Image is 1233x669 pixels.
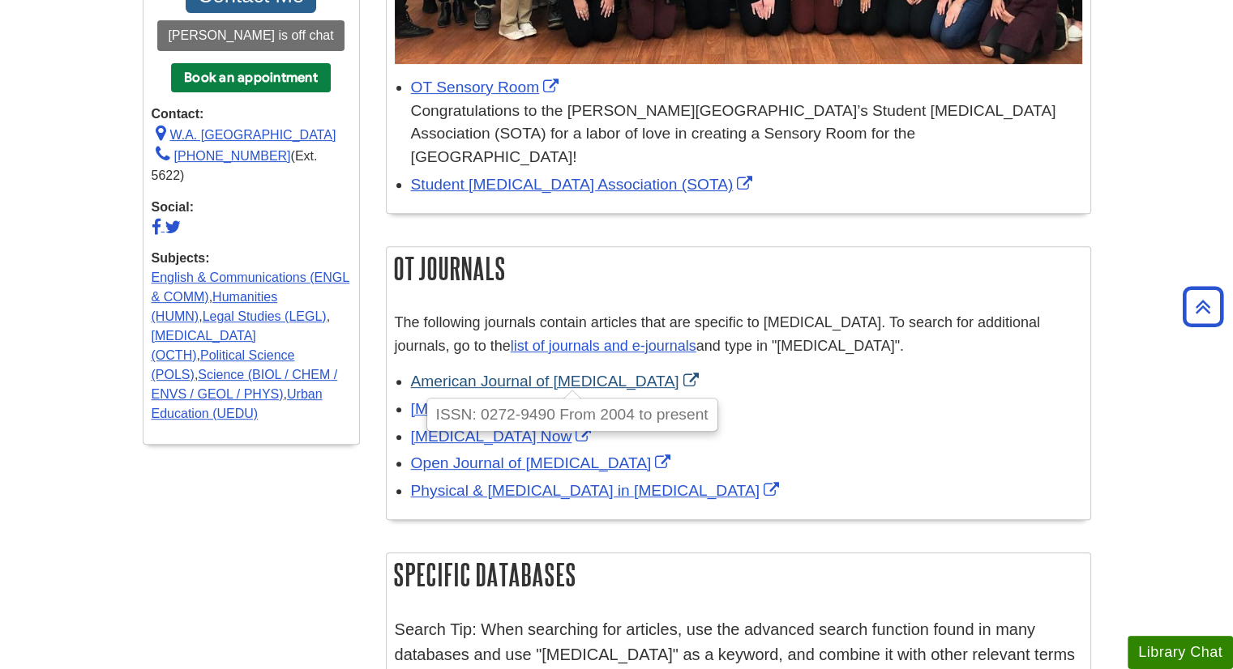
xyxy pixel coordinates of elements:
[152,249,351,268] strong: Subjects:
[152,348,295,381] a: Political Science (POLS)
[387,553,1090,596] h2: Specific Databases
[152,198,351,217] strong: Social:
[152,290,278,323] a: Humanities (HUMN)
[171,63,331,92] button: Book an appointment
[411,400,650,417] a: Link opens in new window
[152,104,351,124] strong: Contact:
[511,338,696,354] a: list of journals and e-journals
[1177,296,1229,317] a: Back to Top
[411,454,675,471] a: Link opens in new window
[152,271,350,304] a: English & Communications (ENGL & COMM)
[157,20,344,51] button: [PERSON_NAME] is off chat
[387,247,1090,290] h2: OT Journals
[152,249,351,424] div: , , , , , ,
[411,100,1082,169] div: Congratulations to the [PERSON_NAME][GEOGRAPHIC_DATA]’s Student [MEDICAL_DATA] Association (SOTA)...
[411,79,563,96] a: Link opens in new window
[152,128,336,142] a: W.A. [GEOGRAPHIC_DATA]
[411,176,757,193] a: Link opens in new window
[428,399,717,429] div: ISSN: 0272-9490 From 2004 to present
[203,309,327,323] a: Legal Studies (LEGL)
[152,368,338,401] a: Science (BIOL / CHEM / ENVS / GEOL / PHYS)
[411,482,783,499] a: Link opens in new window
[395,314,1040,354] span: The following journals contain articles that are specific to [MEDICAL_DATA]. To search for additi...
[411,428,596,445] a: Link opens in new window
[152,149,291,163] a: [PHONE_NUMBER]
[152,145,351,185] div: (Ext. 5622)
[411,373,703,390] a: Link opens in new window
[1128,636,1233,669] button: Library Chat
[152,329,256,362] a: [MEDICAL_DATA] (OCTH)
